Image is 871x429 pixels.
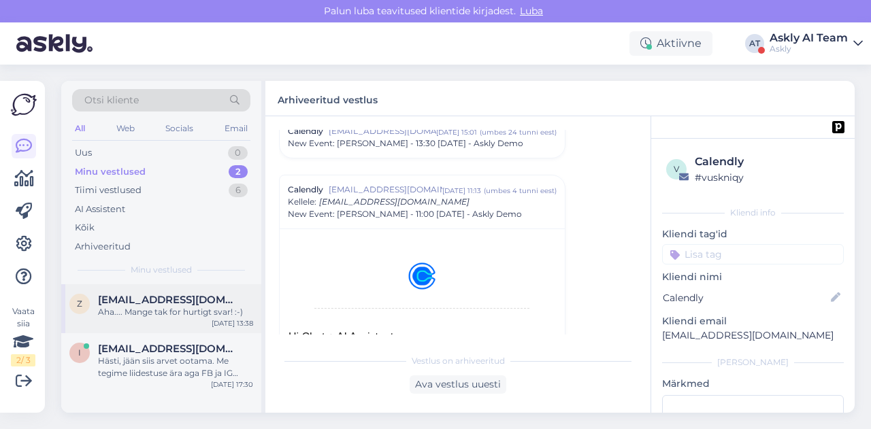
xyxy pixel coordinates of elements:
[222,120,250,137] div: Email
[662,227,844,241] p: Kliendi tag'id
[770,33,848,44] div: Askly AI Team
[75,240,131,254] div: Arhiveeritud
[770,44,848,54] div: Askly
[329,125,436,137] span: [EMAIL_ADDRESS][DOMAIN_NAME]
[480,127,557,137] div: ( umbes 24 tunni eest )
[288,184,323,196] span: Calendly
[288,208,522,220] span: New Event: [PERSON_NAME] - 11:00 [DATE] - Askly Demo
[695,170,840,185] div: # vuskniqy
[163,120,196,137] div: Socials
[78,347,81,358] span: i
[329,184,442,196] span: [EMAIL_ADDRESS][DOMAIN_NAME]
[484,186,557,196] div: ( umbes 4 tunni eest )
[745,34,764,53] div: AT
[98,343,240,355] span: info@teddystudio.ee
[412,355,505,367] span: Vestlus on arhiveeritud
[98,306,253,318] div: Aha.... Mange tak for hurtigt svar! :-)
[770,33,863,54] a: Askly AI TeamAskly
[663,290,828,305] input: Lisa nimi
[211,379,253,390] div: [DATE] 17:30
[662,328,844,343] p: [EMAIL_ADDRESS][DOMAIN_NAME]
[662,314,844,328] p: Kliendi email
[288,125,323,137] span: Calendly
[11,92,37,118] img: Askly Logo
[11,354,35,366] div: 2 / 3
[72,120,88,137] div: All
[662,356,844,368] div: [PERSON_NAME]
[695,154,840,170] div: Calendly
[662,244,844,264] input: Lisa tag
[629,31,712,56] div: Aktiivne
[84,93,139,107] span: Otsi kliente
[229,165,248,179] div: 2
[410,375,506,394] div: Ava vestlus uuesti
[75,203,125,216] div: AI Assistent
[212,318,253,328] div: [DATE] 13:38
[278,89,378,107] label: Arhiveeritud vestlus
[832,121,844,133] img: pd
[288,137,523,150] span: New Event: [PERSON_NAME] - 13:30 [DATE] - Askly Demo
[662,270,844,284] p: Kliendi nimi
[75,165,146,179] div: Minu vestlused
[98,294,240,306] span: zoozappper@gmial.com
[442,186,481,196] div: [DATE] 11:13
[75,146,92,160] div: Uus
[662,207,844,219] div: Kliendi info
[131,264,192,276] span: Minu vestlused
[288,196,316,207] span: Kellele :
[516,5,547,17] span: Luba
[229,184,248,197] div: 6
[289,330,561,345] p: Hi Chat + AI Assistant,
[11,305,35,366] div: Vaata siia
[401,256,442,296] img: Calendly
[114,120,137,137] div: Web
[228,146,248,160] div: 0
[75,221,95,235] div: Kõik
[436,127,477,137] div: [DATE] 15:01
[77,298,82,309] span: z
[319,196,470,207] span: [EMAIL_ADDRESS][DOMAIN_NAME]
[75,184,142,197] div: Tiimi vestlused
[662,377,844,391] p: Märkmed
[98,355,253,379] div: Hästi, jään siis arvet ootama. Me tegime liidestuse ära aga FB ja IG sõnumid ei ole läbi tulnud.
[674,164,679,174] span: v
